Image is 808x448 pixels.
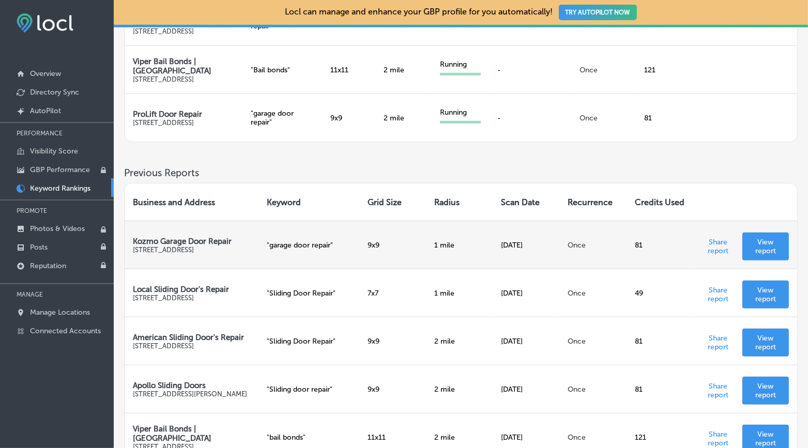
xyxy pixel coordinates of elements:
p: Kozmo Garage Door Repair [133,237,250,246]
td: 9 x 9 [359,365,426,413]
p: ProLift Door Repair [133,110,234,119]
p: Share report [702,331,734,351]
td: 2 mile [375,45,432,94]
td: 11 x 11 [322,45,375,94]
p: Apollo Sliding Doors [133,381,250,390]
p: " garage door repair " [267,241,351,250]
th: Recurrence [560,183,627,221]
p: Once [580,114,628,122]
p: View report [751,238,781,255]
p: " bail bonds " [267,433,351,442]
p: Once [568,337,619,346]
p: [STREET_ADDRESS][PERSON_NAME] [133,390,250,398]
td: 2 mile [426,365,493,413]
p: " garage door repair " [251,109,314,127]
p: Share report [702,427,734,447]
p: Reputation [30,261,66,270]
p: American Sliding Door's Repair [133,333,250,342]
td: [DATE] [493,365,559,413]
td: [DATE] [493,221,559,269]
p: View report [751,382,781,399]
td: 9 x 9 [359,317,426,365]
p: Viper Bail Bonds | [GEOGRAPHIC_DATA] [133,57,234,75]
td: 49 [627,269,694,317]
p: [STREET_ADDRESS] [133,119,234,127]
th: Grid Size [359,183,426,221]
div: Running [440,108,481,117]
a: View report [742,377,789,405]
p: Once [580,66,628,74]
p: Directory Sync [30,88,79,97]
td: 7 x 7 [359,269,426,317]
p: Once [568,241,619,250]
p: " Sliding Door Repair " [267,289,351,298]
td: 2 mile [426,317,493,365]
p: AutoPilot [30,106,61,115]
td: [DATE] [493,317,559,365]
a: View report [742,329,789,357]
td: 81 [627,365,694,413]
p: " Bail bonds " [251,66,314,74]
p: Once [568,385,619,394]
p: GBP Performance [30,165,90,174]
p: Once [568,433,619,442]
td: 1 mile [426,221,493,269]
a: View report [742,233,789,260]
p: Photos & Videos [30,224,85,233]
p: View report [751,286,781,303]
img: fda3e92497d09a02dc62c9cd864e3231.png [17,13,73,33]
p: Share report [702,235,734,255]
p: View report [751,430,781,447]
td: 81 [627,221,694,269]
td: - [489,45,571,94]
th: Radius [426,183,493,221]
p: [STREET_ADDRESS] [133,342,250,350]
th: Business and Address [125,183,258,221]
p: Visibility Score [30,147,78,156]
p: Viper Bail Bonds | [GEOGRAPHIC_DATA] [133,424,250,443]
th: Credits Used [627,183,694,221]
td: 81 [636,94,694,142]
p: " Sliding Door Repair " [267,337,351,346]
th: Keyword [258,183,359,221]
p: Share report [702,379,734,399]
td: 9 x 9 [322,94,375,142]
p: [STREET_ADDRESS] [133,27,234,35]
h3: Previous Reports [124,167,798,179]
p: Posts [30,243,48,252]
p: " Sliding door repair " [267,385,351,394]
td: 1 mile [426,269,493,317]
td: 2 mile [375,94,432,142]
p: [STREET_ADDRESS] [133,246,250,254]
p: Overview [30,69,61,78]
td: - [489,94,571,142]
p: [STREET_ADDRESS] [133,75,234,83]
div: Running [440,60,481,69]
p: Manage Locations [30,308,90,317]
td: 121 [636,45,694,94]
p: Once [568,289,619,298]
p: Local Sliding Door's Repair [133,285,250,294]
p: View report [751,334,781,351]
td: 81 [627,317,694,365]
p: Keyword Rankings [30,184,90,193]
td: 9 x 9 [359,221,426,269]
button: TRY AUTOPILOT NOW [559,5,637,20]
p: Connected Accounts [30,327,101,335]
td: [DATE] [493,269,559,317]
a: View report [742,281,789,308]
p: [STREET_ADDRESS] [133,294,250,302]
th: Scan Date [493,183,559,221]
p: Share report [702,283,734,303]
